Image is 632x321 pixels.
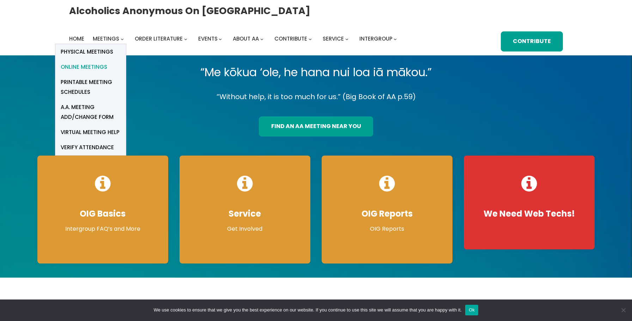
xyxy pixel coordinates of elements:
[55,100,126,125] a: A.A. Meeting Add/Change Form
[55,44,126,59] a: Physical Meetings
[184,37,187,41] button: Order Literature submenu
[233,35,259,42] span: About AA
[55,60,126,75] a: Online Meetings
[61,143,114,152] span: verify attendance
[69,35,84,42] span: Home
[471,208,588,219] h4: We Need Web Techs!
[187,225,303,233] p: Get Involved
[198,35,218,42] span: Events
[309,37,312,41] button: Contribute submenu
[620,307,627,314] span: No
[121,37,124,41] button: Meetings submenu
[61,47,113,57] span: Physical Meetings
[135,35,183,42] span: Order Literature
[69,34,84,44] a: Home
[61,62,107,72] span: Online Meetings
[61,77,121,97] span: Printable Meeting Schedules
[61,127,120,137] span: Virtual Meeting Help
[274,35,307,42] span: Contribute
[44,225,161,233] p: Intergroup FAQ’s and More
[219,37,222,41] button: Events submenu
[329,225,445,233] p: OIG Reports
[32,62,601,82] p: “Me kōkua ‘ole, he hana nui loa iā mākou.”
[359,34,393,44] a: Intergroup
[55,140,126,155] a: verify attendance
[465,305,478,315] button: Ok
[394,37,397,41] button: Intergroup submenu
[55,125,126,140] a: Virtual Meeting Help
[187,208,303,219] h4: Service
[61,102,121,122] span: A.A. Meeting Add/Change Form
[93,35,119,42] span: Meetings
[359,35,393,42] span: Intergroup
[260,37,263,41] button: About AA submenu
[345,37,348,41] button: Service submenu
[259,116,373,137] a: find an aa meeting near you
[32,91,601,103] p: “Without help, it is too much for us.” (Big Book of AA p.59)
[44,208,161,219] h4: OIG Basics
[323,35,344,42] span: Service
[93,34,119,44] a: Meetings
[501,31,563,52] a: Contribute
[69,34,399,44] nav: Intergroup
[274,34,307,44] a: Contribute
[198,34,218,44] a: Events
[55,75,126,100] a: Printable Meeting Schedules
[233,34,259,44] a: About AA
[323,34,344,44] a: Service
[154,307,462,314] span: We use cookies to ensure that we give you the best experience on our website. If you continue to ...
[329,208,445,219] h4: OIG Reports
[69,2,310,19] a: Alcoholics Anonymous on [GEOGRAPHIC_DATA]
